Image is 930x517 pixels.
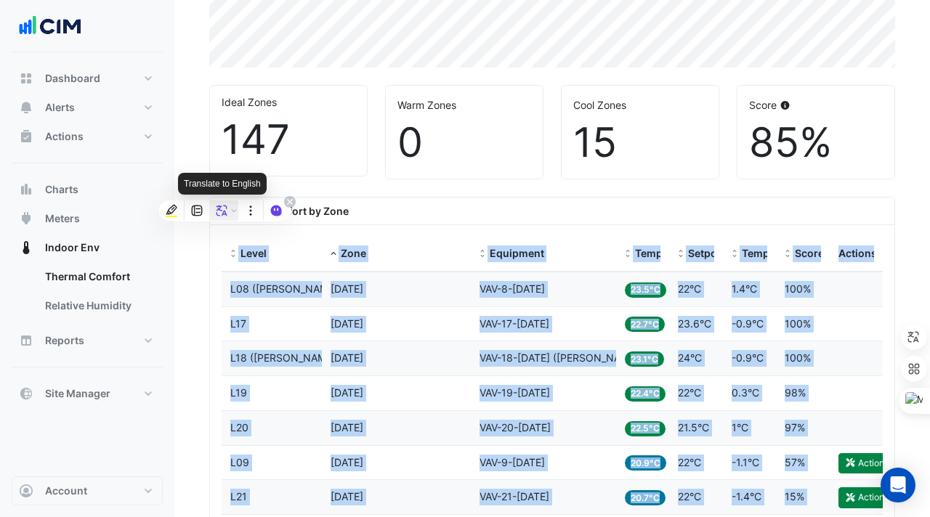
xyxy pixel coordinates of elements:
span: L18 (NABERS IE) [230,351,351,364]
span: 57% [785,456,805,468]
span: 15% [785,490,804,502]
span: VAV-18-CE1 (NABERS IE) [480,351,654,364]
span: Setpoint [688,247,730,259]
span: Dashboard [45,71,100,86]
span: 23.1°C [625,351,664,367]
span: Score [795,247,824,259]
app-icon: Dashboard [19,71,33,86]
img: Company Logo [17,12,83,41]
div: 0 [397,118,531,167]
span: L19 [230,386,247,399]
app-icon: Reports [19,333,33,348]
span: CE1 [331,490,363,502]
button: Account [12,476,163,505]
div: 147 [222,115,355,164]
app-icon: Site Manager [19,386,33,401]
div: Ideal Zones [222,94,355,110]
span: -1.1°C [732,456,759,468]
span: L08 (NABERS IE) [230,282,353,295]
span: Indoor Env [45,240,100,255]
app-icon: Charts [19,182,33,197]
span: 21.5°C [678,421,709,433]
span: Site Manager [45,386,110,401]
span: 22°C [678,282,701,295]
span: VAV-8-CE1 [480,282,545,295]
a: Relative Humidity [33,291,163,320]
span: Charts [45,182,78,197]
div: 85% [749,118,883,167]
span: Account [45,484,87,498]
button: Meters [12,204,163,233]
div: Cool Zones [573,97,707,113]
span: Actions [838,247,877,259]
span: 97% [785,421,805,433]
span: Temp vs Setpoint [742,247,828,259]
span: Equipment [490,247,544,259]
span: -1.4°C [732,490,761,502]
span: 0.3°C [732,386,759,399]
div: Warm Zones [397,97,531,113]
span: 23.6°C [678,317,711,330]
span: L09 [230,456,249,468]
span: Actions [45,129,84,144]
span: Temp [635,247,663,259]
span: CE1 [331,386,363,399]
span: 22.7°C [625,317,665,332]
span: L20 [230,421,248,433]
span: 22°C [678,490,701,502]
button: Site Manager [12,379,163,408]
app-icon: Actions [19,129,33,144]
span: 20.7°C [625,490,666,505]
button: Action [838,453,891,473]
span: VAV-21-CE1 [480,490,549,502]
span: 22.4°C [625,386,666,402]
span: CE1 [331,317,363,330]
span: 20.9°C [625,455,666,471]
span: Zone [341,247,366,259]
span: 24°C [678,351,702,364]
span: VAV-17-CE1 [480,317,549,330]
span: CE1 [331,456,363,468]
app-icon: Indoor Env [19,240,33,255]
span: Level [240,247,267,259]
span: Meters [45,211,80,226]
a: Thermal Comfort [33,262,163,291]
span: 98% [785,386,806,399]
app-icon: Meters [19,211,33,226]
button: Indoor Env [12,233,163,262]
span: L21 [230,490,247,502]
span: 1°C [732,421,748,433]
button: Reports [12,326,163,355]
button: Dashboard [12,64,163,93]
span: 100% [785,351,811,364]
div: Score [749,97,883,113]
div: 15 [573,118,707,167]
button: Alerts [12,93,163,122]
span: 22.5°C [625,421,666,436]
span: -0.9°C [732,317,764,330]
span: 22°C [678,386,701,399]
span: VAV-9-CE1 [480,456,545,468]
app-icon: Alerts [19,100,33,115]
span: 23.5°C [625,282,666,298]
span: VAV-20-CE1 [480,421,551,433]
span: CE1 [331,421,363,433]
span: 100% [785,317,811,330]
span: VAV-19-CE1 [480,386,550,399]
span: Reports [45,333,84,348]
span: -0.9°C [732,351,764,364]
button: Actions [12,122,163,151]
span: 1.4°C [732,282,757,295]
div: Open Intercom Messenger [881,468,915,502]
span: CE1 [331,351,363,364]
button: Charts [12,175,163,204]
span: 100% [785,282,811,295]
button: Action [838,487,891,508]
span: L17 [230,317,246,330]
span: CE1 [331,282,363,295]
span: 22°C [678,456,701,468]
div: Indoor Env [12,262,163,326]
span: Alerts [45,100,75,115]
